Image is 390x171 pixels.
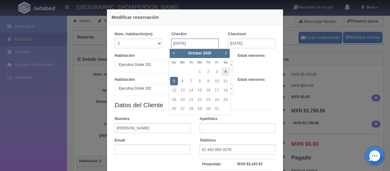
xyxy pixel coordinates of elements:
label: Teléfono [200,138,216,143]
a: 15 [196,86,204,95]
legend: Datos del Cliente [115,101,275,110]
label: Habitación [115,53,135,59]
a: 18 [222,86,229,95]
a: 12 [170,86,178,95]
a: Next [223,50,229,56]
a: 21 [187,95,195,104]
a: 30 [204,104,212,113]
a: 6 [179,77,186,86]
label: Apellidos [200,116,218,122]
label: Nombre [115,116,129,122]
a: 28 [187,104,195,113]
label: Edad menores [238,53,265,59]
a: 17 [213,86,221,95]
span: Sunday [172,60,176,64]
a: 4 [222,67,229,76]
a: 29 [196,104,204,113]
label: Habitación [115,77,135,83]
a: Prev [170,50,177,56]
span: Thursday [206,60,210,64]
h4: Modificar reservación [112,14,278,20]
span: October [188,51,202,55]
label: Checkout [228,31,246,37]
th: Hospedaje: [200,159,224,169]
a: 22 [196,95,204,104]
a: 19 [170,95,178,104]
a: 26 [170,104,178,113]
a: 10 [213,77,221,86]
span: Tuesday [189,60,193,64]
a: 14 [187,86,195,95]
input: DD-MM-AAAA [228,39,275,48]
label: Edad menores [238,77,265,83]
span: Ejecutiva Doble 202 [117,85,164,91]
a: 25 [222,95,229,104]
span: Ejecutiva Doble 201 [117,62,164,68]
a: 8 [196,77,204,86]
input: DD-MM-AAAA [171,39,219,48]
input: Seleccionar hab. [117,62,121,71]
span: Monday [180,60,185,64]
a: 27 [179,104,186,113]
span: Friday [215,60,218,64]
span: Wednesday [197,60,202,64]
span: Saturday [223,60,227,64]
a: 3 [213,67,221,76]
span: Next [223,50,228,55]
a: 20 [179,95,186,104]
a: 31 [213,104,221,113]
a: 2 [204,67,212,76]
a: 1 [196,67,204,76]
strong: MXN $3,183.92 [237,162,262,166]
a: 23 [204,95,212,104]
a: 11 [222,77,229,86]
a: 7 [187,77,195,86]
label: Email [115,138,125,143]
a: 5 [170,77,178,86]
span: Prev [171,50,176,55]
label: Checkin [171,31,187,37]
a: 13 [179,86,186,95]
a: 16 [204,86,212,95]
span: 2025 [203,51,211,55]
a: 24 [213,95,221,104]
a: 9 [204,77,212,86]
label: Núm. habitación(es) [115,31,152,37]
input: Seleccionar hab. [117,85,121,95]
